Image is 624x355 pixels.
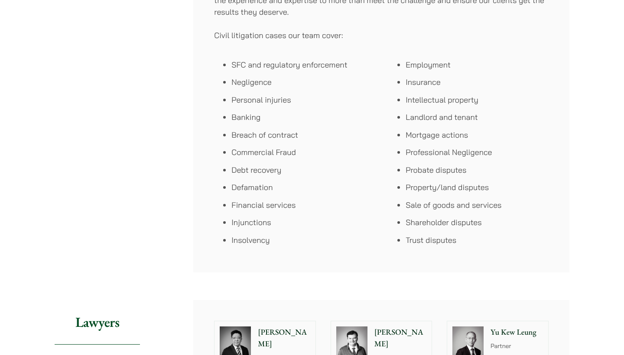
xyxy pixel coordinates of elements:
p: Partner [491,342,543,351]
li: SFC and regulatory enforcement [231,59,374,71]
p: Yu Kew Leung [491,326,543,338]
li: Defamation [231,181,374,193]
li: Insolvency [231,234,374,246]
p: [PERSON_NAME] [258,326,310,350]
li: Probate disputes [406,164,549,176]
li: Banking [231,111,374,123]
li: Injunctions [231,216,374,228]
li: Employment [406,59,549,71]
h2: Lawyers [55,300,140,345]
li: Commercial Fraud [231,146,374,158]
li: Negligence [231,76,374,88]
li: Financial services [231,199,374,211]
li: Breach of contract [231,129,374,141]
p: [PERSON_NAME] [374,326,427,350]
li: Intellectual property [406,94,549,106]
li: Shareholder disputes [406,216,549,228]
li: Mortgage actions [406,129,549,141]
li: Professional Negligence [406,146,549,158]
li: Trust disputes [406,234,549,246]
li: Sale of goods and services [406,199,549,211]
p: Civil litigation cases our team cover: [214,29,549,41]
li: Debt recovery [231,164,374,176]
li: Personal injuries [231,94,374,106]
li: Insurance [406,76,549,88]
li: Property/land disputes [406,181,549,193]
li: Landlord and tenant [406,111,549,123]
